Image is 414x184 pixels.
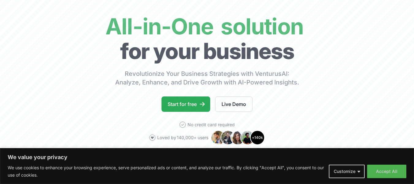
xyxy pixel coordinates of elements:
[8,164,324,179] p: We use cookies to enhance your browsing experience, serve personalized ads or content, and analyz...
[329,165,365,178] button: Customize
[221,130,235,145] img: Avatar 2
[230,130,245,145] img: Avatar 3
[240,130,255,145] img: Avatar 4
[367,165,406,178] button: Accept All
[215,96,253,112] a: Live Demo
[161,96,210,112] a: Start for free
[8,154,406,161] p: We value your privacy
[211,130,226,145] img: Avatar 1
